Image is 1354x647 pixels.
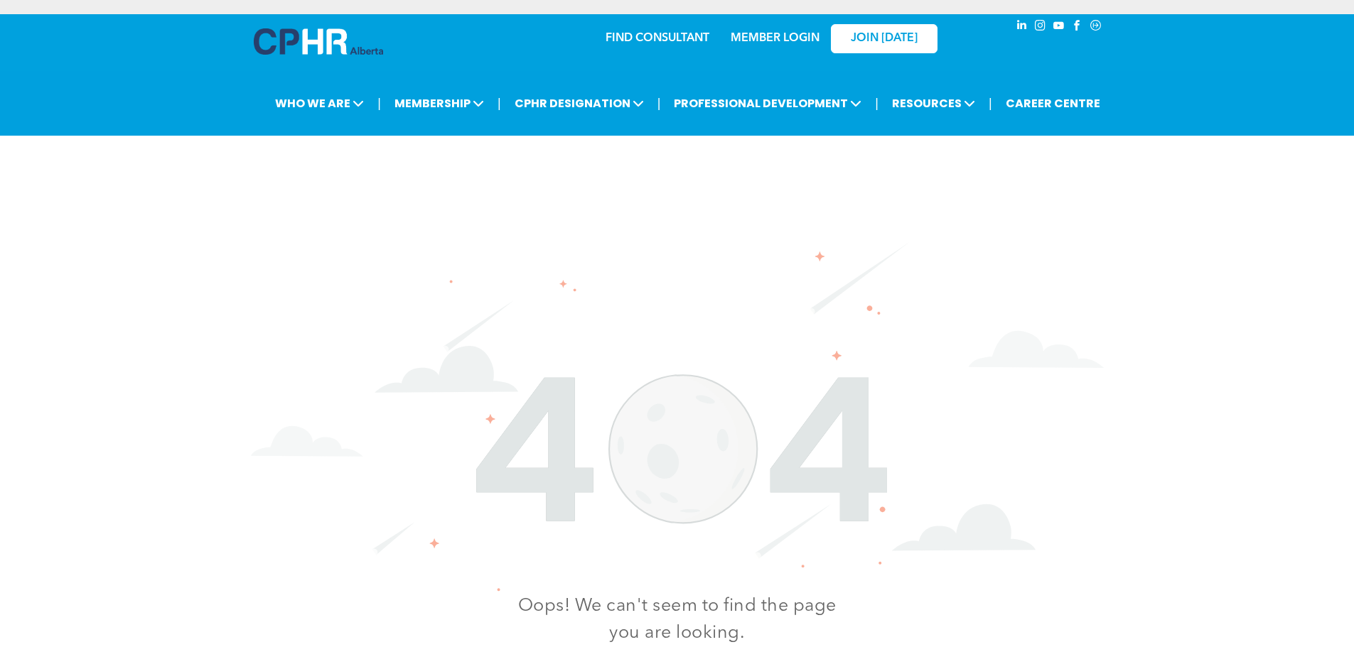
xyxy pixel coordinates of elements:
a: FIND CONSULTANT [606,33,709,44]
li: | [989,89,992,118]
a: instagram [1033,18,1048,37]
li: | [377,89,381,118]
li: | [875,89,879,118]
li: | [498,89,501,118]
a: youtube [1051,18,1067,37]
span: Oops! We can't seem to find the page you are looking. [518,597,837,642]
span: CPHR DESIGNATION [510,90,648,116]
img: The number 404 is surrounded by clouds and stars on a white background. [251,242,1104,592]
li: | [657,89,661,118]
a: JOIN [DATE] [831,24,937,53]
img: A blue and white logo for cp alberta [254,28,383,55]
a: MEMBER LOGIN [731,33,820,44]
span: JOIN [DATE] [851,32,918,45]
a: CAREER CENTRE [1001,90,1105,116]
span: WHO WE ARE [271,90,368,116]
span: MEMBERSHIP [390,90,488,116]
span: PROFESSIONAL DEVELOPMENT [670,90,866,116]
a: facebook [1070,18,1085,37]
span: RESOURCES [888,90,979,116]
a: Social network [1088,18,1104,37]
a: linkedin [1014,18,1030,37]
